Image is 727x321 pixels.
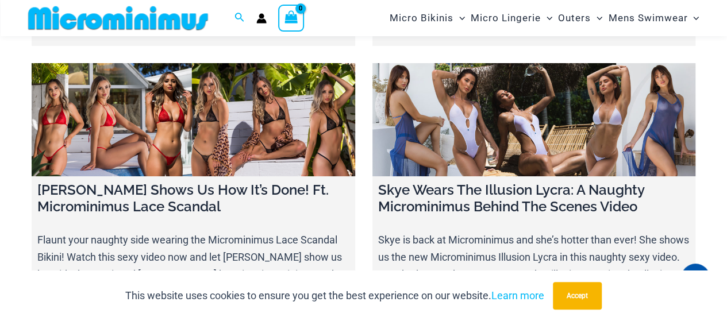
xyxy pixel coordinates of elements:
[278,5,305,31] a: View Shopping Cart, empty
[605,3,702,33] a: Mens SwimwearMenu ToggleMenu Toggle
[555,3,605,33] a: OutersMenu ToggleMenu Toggle
[32,63,355,176] a: Tayla Shows Us How It’s Done! Ft. Microminimus Lace Scandal
[491,289,544,301] a: Learn more
[387,3,468,33] a: Micro BikinisMenu ToggleMenu Toggle
[37,182,349,215] h4: [PERSON_NAME] Shows Us How It’s Done! Ft. Microminimus Lace Scandal
[453,3,465,33] span: Menu Toggle
[125,287,544,304] p: This website uses cookies to ensure you get the best experience on our website.
[468,3,555,33] a: Micro LingerieMenu ToggleMenu Toggle
[591,3,602,33] span: Menu Toggle
[541,3,552,33] span: Menu Toggle
[471,3,541,33] span: Micro Lingerie
[378,182,690,215] h4: Skye Wears The Illusion Lycra: A Naughty Microminimus Behind The Scenes Video
[378,231,690,317] p: Skye is back at Microminimus and she’s hotter than ever! She shows us the new Microminimus Illusi...
[558,3,591,33] span: Outers
[390,3,453,33] span: Micro Bikinis
[234,11,245,25] a: Search icon link
[385,2,704,34] nav: Site Navigation
[608,3,687,33] span: Mens Swimwear
[553,282,602,310] button: Accept
[687,3,699,33] span: Menu Toggle
[256,13,267,24] a: Account icon link
[372,63,696,176] a: Skye Wears The Illusion Lycra: A Naughty Microminimus Behind The Scenes Video
[24,5,213,31] img: MM SHOP LOGO FLAT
